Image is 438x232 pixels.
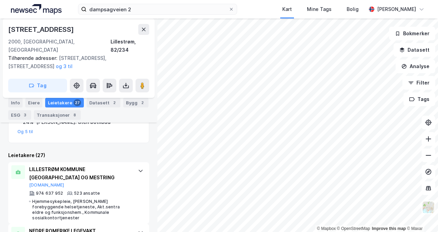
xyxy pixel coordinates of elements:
div: Bygg [123,98,149,107]
button: Og 5 til [17,129,33,134]
div: Transaksjoner [34,110,81,120]
div: Mine Tags [307,5,332,13]
div: 974 637 952 [36,191,63,196]
div: Datasett [87,98,120,107]
button: Filter [402,76,435,90]
button: Tag [8,79,67,92]
div: 27 [74,99,81,106]
a: OpenStreetMap [337,226,370,231]
div: ESG [8,110,31,120]
div: 3 [22,112,28,118]
div: 2000, [GEOGRAPHIC_DATA], [GEOGRAPHIC_DATA] [8,38,111,54]
div: Info [8,98,23,107]
div: Eiere [25,98,42,107]
div: Bolig [347,5,359,13]
iframe: Chat Widget [404,199,438,232]
input: Søk på adresse, matrikkel, gårdeiere, leietakere eller personer [87,4,229,14]
button: [DOMAIN_NAME] [29,182,64,188]
a: Mapbox [317,226,336,231]
div: Hjemmesykepleie, [PERSON_NAME] forebyggende helsetjeneste, Akt.sentra eldre og funksjonshem., Kom... [32,199,131,221]
img: logo.a4113a55bc3d86da70a041830d287a7e.svg [11,4,62,14]
div: [STREET_ADDRESS], [STREET_ADDRESS] [8,54,144,70]
div: LILLESTRØM KOMMUNE [GEOGRAPHIC_DATA] OG MESTRING [29,165,131,182]
div: 8 [71,112,78,118]
div: [PERSON_NAME] [377,5,416,13]
button: Datasett [394,43,435,57]
div: Kart [282,5,292,13]
span: Tilhørende adresser: [8,55,59,61]
div: 523 ansatte [74,191,100,196]
div: Leietakere [45,98,84,107]
a: Improve this map [372,226,406,231]
div: [STREET_ADDRESS] [8,24,75,35]
button: Tags [403,92,435,106]
button: Bokmerker [389,27,435,40]
button: Analyse [396,60,435,73]
div: 2 [111,99,118,106]
div: Leietakere (27) [8,151,149,159]
div: Lillestrøm, 82/234 [111,38,149,54]
div: Kontrollprogram for chat [404,199,438,232]
div: 2 [139,99,146,106]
